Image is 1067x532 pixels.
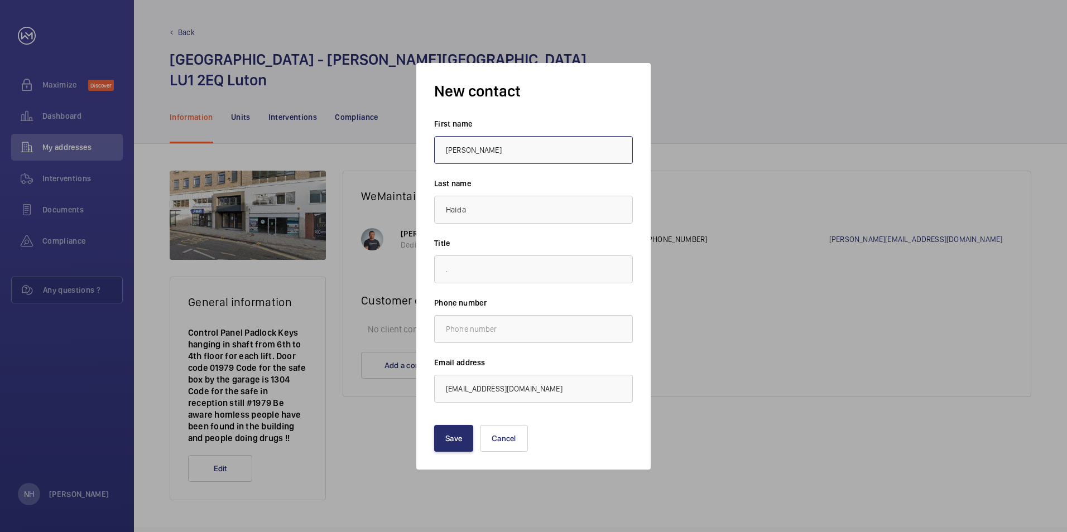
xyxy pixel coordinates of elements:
input: First name [434,136,633,164]
input: Email address [434,375,633,403]
input: Title [434,255,633,283]
label: Email address [434,357,633,368]
button: Cancel [480,425,528,452]
label: Title [434,238,633,249]
label: Last name [434,178,633,189]
button: Save [434,425,473,452]
input: Last name [434,196,633,224]
input: Phone number [434,315,633,343]
h3: New contact [434,81,633,101]
label: First name [434,118,633,129]
label: Phone number [434,297,633,308]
